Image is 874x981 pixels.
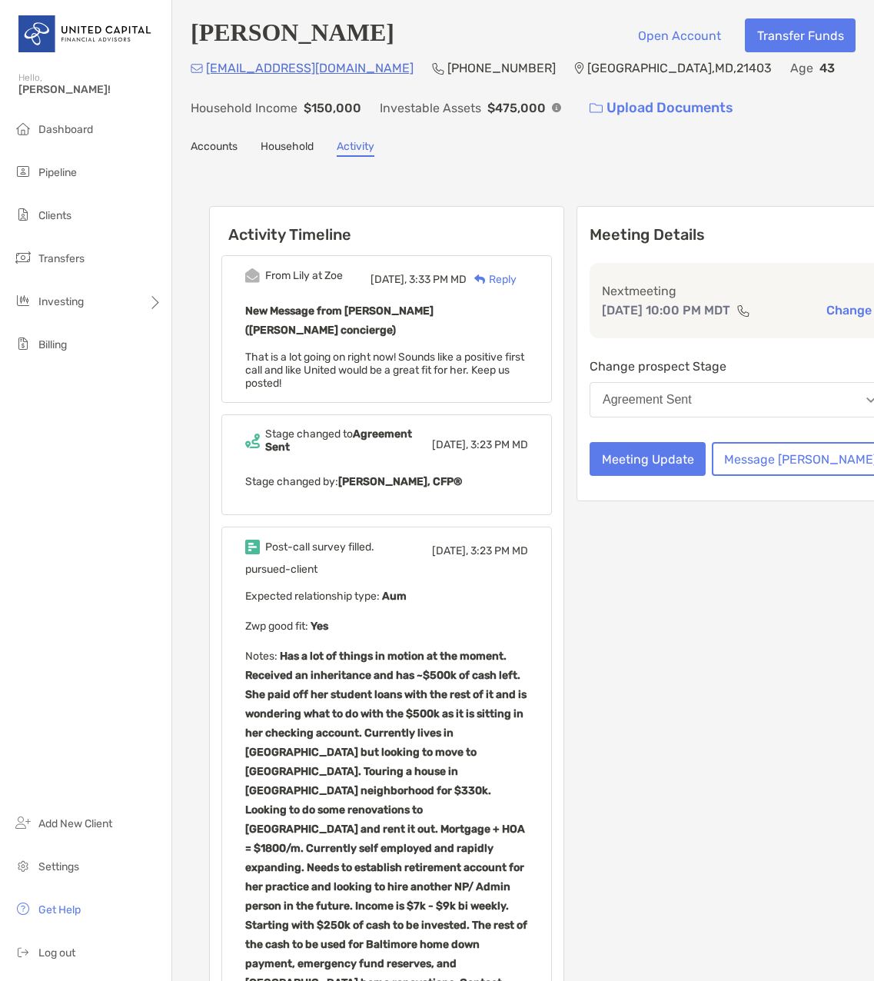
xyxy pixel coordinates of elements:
[337,140,374,157] a: Activity
[308,620,328,633] b: Yes
[38,903,81,916] span: Get Help
[265,540,374,554] div: Post-call survey filled.
[265,269,343,282] div: From Lily at Zoe
[38,860,79,873] span: Settings
[590,442,706,476] button: Meeting Update
[470,438,528,451] span: 3:23 PM MD
[191,140,238,157] a: Accounts
[14,205,32,224] img: clients icon
[191,98,297,118] p: Household Income
[38,817,112,830] span: Add New Client
[736,304,750,317] img: communication type
[447,58,556,78] p: [PHONE_NUMBER]
[210,207,563,244] h6: Activity Timeline
[14,334,32,353] img: billing icon
[265,427,412,454] b: Agreement Sent
[14,813,32,832] img: add_new_client icon
[14,248,32,267] img: transfers icon
[790,58,813,78] p: Age
[265,427,432,454] div: Stage changed to
[552,103,561,112] img: Info Icon
[470,544,528,557] span: 3:23 PM MD
[819,58,835,78] p: 43
[432,62,444,75] img: Phone Icon
[14,119,32,138] img: dashboard icon
[261,140,314,157] a: Household
[245,268,260,283] img: Event icon
[245,472,528,491] p: Stage changed by:
[245,587,528,606] p: Expected relationship type :
[18,83,162,96] span: [PERSON_NAME]!
[580,91,743,125] a: Upload Documents
[574,62,584,75] img: Location Icon
[626,18,733,52] button: Open Account
[371,273,407,286] span: [DATE],
[603,393,692,407] div: Agreement Sent
[467,271,517,288] div: Reply
[380,590,407,603] b: Aum
[304,98,361,118] p: $150,000
[38,209,71,222] span: Clients
[38,252,85,265] span: Transfers
[474,274,486,284] img: Reply icon
[14,291,32,310] img: investing icon
[587,58,772,78] p: [GEOGRAPHIC_DATA] , MD , 21403
[338,475,462,488] b: [PERSON_NAME], CFP®
[38,946,75,959] span: Log out
[590,103,603,114] img: button icon
[409,273,467,286] span: 3:33 PM MD
[745,18,856,52] button: Transfer Funds
[245,434,260,448] img: Event icon
[245,617,528,636] p: Zwp good fit :
[14,943,32,961] img: logout icon
[14,162,32,181] img: pipeline icon
[432,438,468,451] span: [DATE],
[191,18,394,52] h4: [PERSON_NAME]
[245,540,260,554] img: Event icon
[18,6,153,62] img: United Capital Logo
[38,166,77,179] span: Pipeline
[432,544,468,557] span: [DATE],
[487,98,546,118] p: $475,000
[602,301,730,320] p: [DATE] 10:00 PM MDT
[245,563,317,576] span: pursued-client
[245,351,524,390] span: That is a lot going on right now! Sounds like a positive first call and like United would be a gr...
[245,304,434,337] b: New Message from [PERSON_NAME] ([PERSON_NAME] concierge)
[38,123,93,136] span: Dashboard
[191,64,203,73] img: Email Icon
[38,295,84,308] span: Investing
[14,856,32,875] img: settings icon
[380,98,481,118] p: Investable Assets
[38,338,67,351] span: Billing
[14,900,32,918] img: get-help icon
[206,58,414,78] p: [EMAIL_ADDRESS][DOMAIN_NAME]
